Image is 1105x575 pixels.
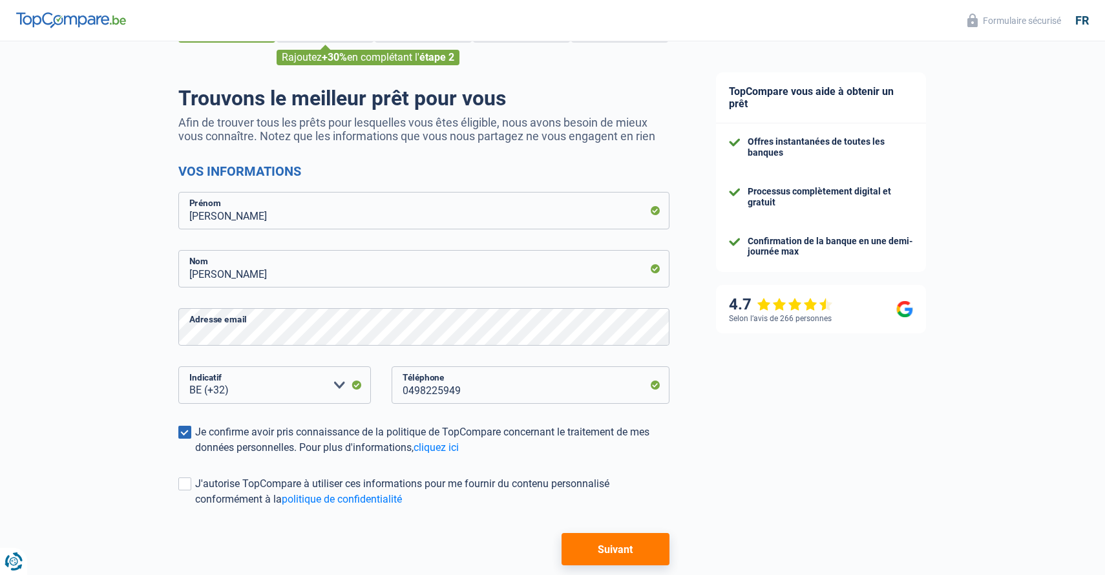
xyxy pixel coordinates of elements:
div: Processus complètement digital et gratuit [748,186,913,208]
button: Formulaire sécurisé [960,10,1069,31]
h2: Vos informations [178,163,669,179]
div: Offres instantanées de toutes les banques [748,136,913,158]
h1: Trouvons le meilleur prêt pour vous [178,86,669,110]
span: étape 2 [419,51,454,63]
div: 4.7 [729,295,833,314]
div: Selon l’avis de 266 personnes [729,314,832,323]
div: Je confirme avoir pris connaissance de la politique de TopCompare concernant le traitement de mes... [195,424,669,455]
div: Rajoutez en complétant l' [277,50,459,65]
a: politique de confidentialité [282,493,402,505]
div: fr [1075,14,1089,28]
span: +30% [322,51,347,63]
div: Confirmation de la banque en une demi-journée max [748,236,913,258]
a: cliquez ici [414,441,459,454]
input: 401020304 [392,366,669,404]
div: TopCompare vous aide à obtenir un prêt [716,72,926,123]
p: Afin de trouver tous les prêts pour lesquelles vous êtes éligible, nous avons besoin de mieux vou... [178,116,669,143]
button: Suivant [562,533,669,565]
div: J'autorise TopCompare à utiliser ces informations pour me fournir du contenu personnalisé conform... [195,476,669,507]
img: TopCompare Logo [16,12,126,28]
